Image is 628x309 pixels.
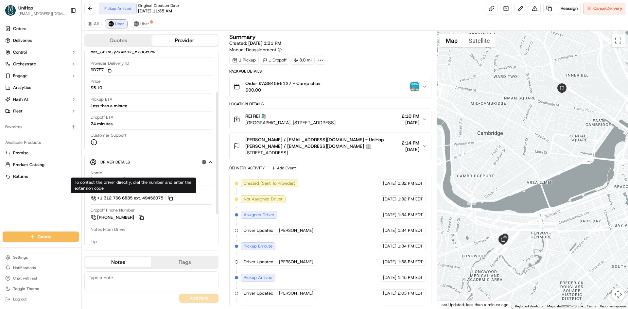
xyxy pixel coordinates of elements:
button: [EMAIL_ADDRESS][DOMAIN_NAME] [18,11,65,16]
span: 1:34 PM EDT [398,243,423,249]
button: Provider [151,35,218,46]
span: [PERSON_NAME] [279,259,313,265]
img: UniHop [5,5,16,16]
a: Product Catalog [5,162,76,168]
div: 4 [466,211,475,219]
span: Pickup Enroute [244,243,272,249]
span: Nash AI [13,96,28,102]
div: 5 [500,226,508,235]
a: Promise [5,150,76,156]
span: API Documentation [62,95,105,101]
div: 1 [525,234,534,242]
span: Returns [13,174,28,180]
div: 3 [467,197,476,205]
span: 1:34 PM EDT [398,212,423,218]
p: Welcome 👋 [7,26,119,37]
span: [DATE] [383,196,396,202]
a: Powered byPylon [46,111,79,116]
span: Tip [91,239,97,245]
span: Pylon [65,111,79,116]
div: Location Details [229,101,431,107]
span: [PERSON_NAME] [279,228,313,233]
span: Reassign [561,6,578,11]
button: Uber [131,20,152,28]
span: $80.00 [245,87,321,93]
div: To contact the driver directly, dial the number and enter the extension code [71,178,196,193]
span: Notifications [13,265,36,270]
img: uber-new-logo.jpeg [109,21,114,26]
a: 📗Knowledge Base [4,92,53,104]
div: 1 Pickup [229,56,259,65]
span: Notes From Driver [91,227,126,232]
span: 2:10 PM [402,113,419,119]
button: Toggle Theme [3,284,79,293]
button: All [84,20,102,28]
span: Log out [13,297,26,302]
button: Settings [3,253,79,262]
span: [DATE] [383,290,396,296]
button: Log out [3,295,79,304]
span: 1:38 PM EDT [398,259,423,265]
span: Chat with us! [13,276,37,281]
img: signature_proof_of_delivery image [410,82,419,91]
span: [DATE] [383,259,396,265]
span: bat_GF1xGyZkXiKYk_bxOCzSrw [91,49,155,55]
span: [DATE] [383,275,396,281]
span: Pickup Arrived [244,275,272,281]
div: 10 [495,243,503,251]
div: We're available if you need us! [22,69,83,74]
span: 1:32 PM EDT [398,196,423,202]
span: 1:32 PM EDT [398,180,423,186]
span: UniHop [18,5,33,11]
span: Driver Details [100,160,130,165]
button: Map camera controls [612,288,625,301]
a: Deliveries [3,35,79,46]
div: Favorites [3,122,79,132]
button: Order #A384596127 - Camp chair$80.00signature_proof_of_delivery image [230,76,431,97]
span: [DATE] [383,180,396,186]
a: 💻API Documentation [53,92,108,104]
button: Show street map [440,34,463,47]
button: Toggle fullscreen view [612,34,625,47]
button: +1 312 766 6835 ext. 49456075 [91,195,174,202]
span: Provider Delivery ID [91,60,129,66]
button: Create [3,232,79,242]
span: [STREET_ADDRESS] [245,149,399,156]
input: Got a question? Start typing here... [17,42,118,49]
span: Manual Reassignment [229,46,276,53]
div: 19 [499,247,508,255]
button: Control [3,47,79,58]
button: [PHONE_NUMBER] [91,214,145,221]
img: 1736555255976-a54dd68f-1ca7-489b-9aae-adbdc363a1c4 [7,62,18,74]
span: Analytics [13,85,31,91]
span: [GEOGRAPHIC_DATA], [STREET_ADDRESS] [245,119,336,126]
span: [DATE] [383,228,396,233]
div: 18 [503,242,511,251]
div: 6 [505,239,514,248]
span: Uber [140,21,149,26]
span: Cancel Delivery [593,6,622,11]
span: Deliveries [13,38,32,43]
span: Create [38,233,52,240]
button: 9D7F7 [91,67,112,73]
div: Package Details [229,69,431,74]
span: [DATE] [402,146,419,153]
div: 3.0 mi [291,56,315,65]
span: Name [91,170,102,176]
button: Keyboard shortcuts [515,304,543,309]
span: [DATE] [402,119,419,126]
button: Fleet [3,106,79,116]
button: Flags [151,257,218,267]
span: REI REI 🛍️ [245,113,267,119]
a: Terms (opens in new tab) [587,304,596,308]
span: +1 312 766 6835 ext. 49456075 [97,195,163,201]
span: Engage [13,73,27,79]
span: $5.10 [91,85,102,91]
span: Dropoff Phone Number [91,207,135,213]
a: Report a map error [600,304,626,308]
div: Available Products [3,137,79,148]
div: 20 [512,231,520,239]
div: Delivery Activity [229,165,265,171]
span: Map data ©2025 Google [547,304,583,308]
